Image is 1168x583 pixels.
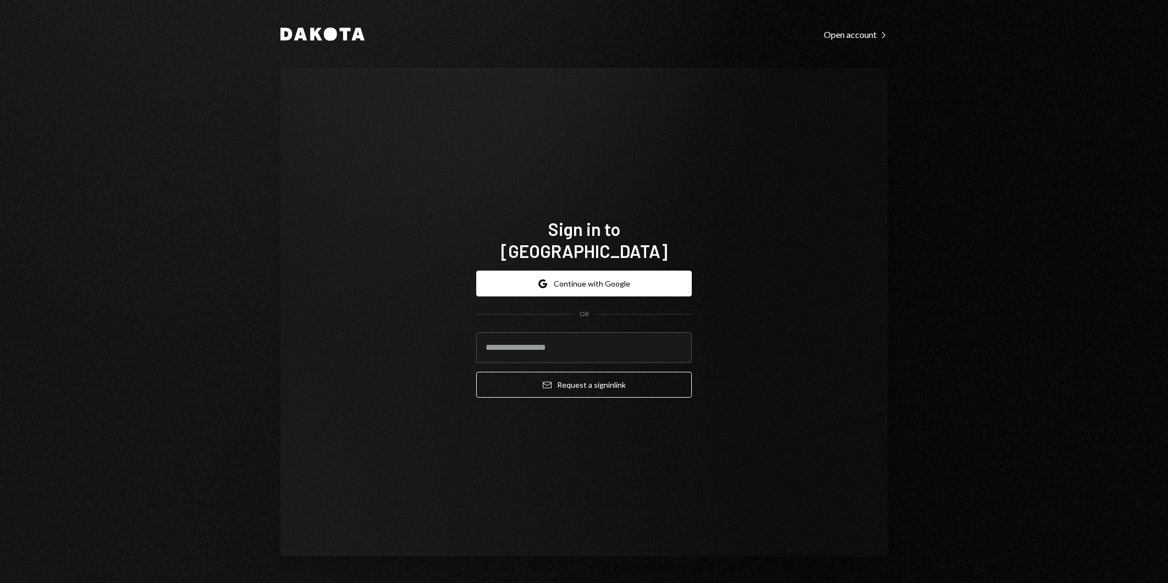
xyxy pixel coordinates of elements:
div: OR [580,310,589,319]
h1: Sign in to [GEOGRAPHIC_DATA] [476,218,692,262]
div: Open account [824,29,888,40]
button: Continue with Google [476,271,692,296]
a: Open account [824,28,888,40]
keeper-lock: Open Keeper Popup [670,341,683,354]
button: Request a signinlink [476,372,692,398]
